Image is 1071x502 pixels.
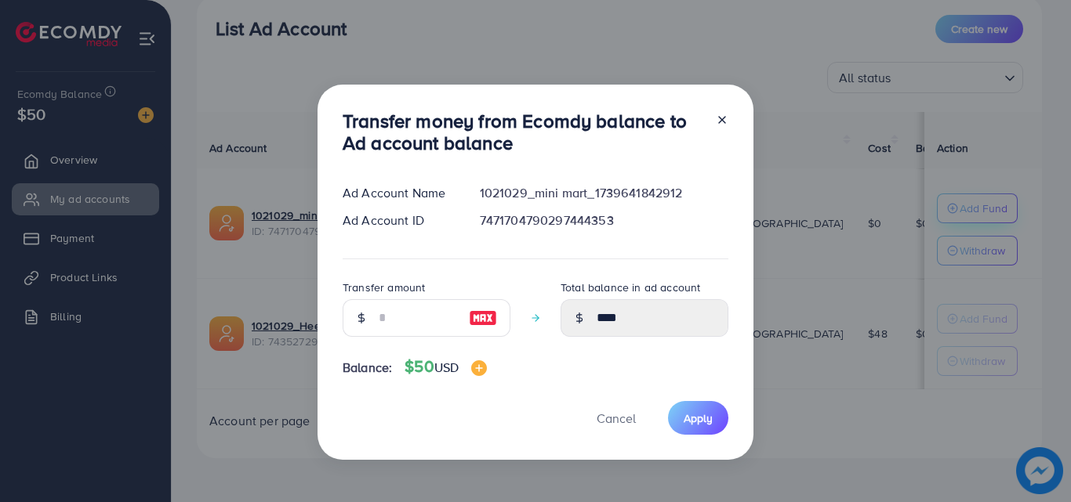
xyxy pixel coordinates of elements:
span: Balance: [343,359,392,377]
div: Ad Account ID [330,211,467,229]
span: USD [434,359,459,376]
button: Cancel [577,401,655,435]
div: 1021029_mini mart_1739641842912 [467,184,741,202]
div: Ad Account Name [330,184,467,202]
label: Transfer amount [343,280,425,295]
span: Apply [684,410,713,426]
button: Apply [668,401,728,435]
div: 7471704790297444353 [467,211,741,229]
label: Total balance in ad account [561,280,700,295]
img: image [471,360,487,376]
h4: $50 [405,357,487,377]
h3: Transfer money from Ecomdy balance to Ad account balance [343,110,703,155]
span: Cancel [597,410,636,427]
img: image [469,309,497,327]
